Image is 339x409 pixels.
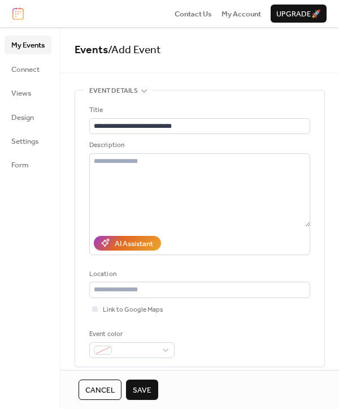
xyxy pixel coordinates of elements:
img: logo [12,7,24,20]
div: Title [89,105,308,116]
a: Events [75,40,108,61]
span: Link to Google Maps [103,304,163,316]
span: Form [11,160,29,171]
button: AI Assistant [94,236,161,251]
button: Upgrade🚀 [271,5,327,23]
span: Cancel [85,385,115,396]
span: Event details [89,85,138,97]
span: Contact Us [175,8,212,20]
span: Upgrade 🚀 [276,8,321,20]
a: Form [5,156,51,174]
button: Save [126,380,158,400]
a: Connect [5,60,51,78]
a: Settings [5,132,51,150]
span: My Events [11,40,45,51]
a: Views [5,84,51,102]
button: Cancel [79,380,121,400]
span: Design [11,112,34,123]
a: My Events [5,36,51,54]
span: Settings [11,136,38,147]
a: Design [5,108,51,126]
span: My Account [221,8,261,20]
a: My Account [221,8,261,19]
span: Save [133,385,151,396]
span: Views [11,88,31,99]
div: Location [89,269,308,280]
a: Contact Us [175,8,212,19]
span: / Add Event [108,40,161,61]
div: Description [89,140,308,151]
div: AI Assistant [115,238,153,249]
div: Event color [89,329,172,340]
span: Connect [11,64,40,75]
